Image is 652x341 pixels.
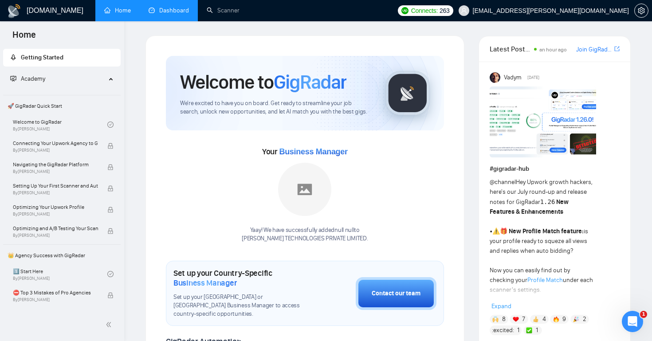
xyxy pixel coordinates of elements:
[107,271,114,277] span: check-circle
[278,163,331,216] img: placeholder.png
[490,86,596,157] img: F09AC4U7ATU-image.png
[401,7,408,14] img: upwork-logo.png
[279,147,347,156] span: Business Manager
[440,6,449,16] span: 263
[509,227,584,235] strong: New Profile Match feature:
[526,327,532,333] img: ✅
[13,115,107,134] a: Welcome to GigRadarBy[PERSON_NAME]
[539,47,567,53] span: an hour ago
[635,7,648,14] span: setting
[356,277,436,310] button: Contact our team
[527,276,563,284] a: Profile Match
[461,8,467,14] span: user
[107,185,114,192] span: lock
[490,164,620,174] h1: # gigradar-hub
[13,297,98,302] span: By [PERSON_NAME]
[107,292,114,298] span: lock
[13,203,98,212] span: Optimizing Your Upwork Profile
[4,97,120,115] span: 🚀 GigRadar Quick Start
[411,6,438,16] span: Connects:
[13,181,98,190] span: Setting Up Your First Scanner and Auto-Bidder
[13,288,98,297] span: ⛔ Top 3 Mistakes of Pro Agencies
[3,49,121,67] li: Getting Started
[640,311,647,318] span: 1
[180,99,371,116] span: We're excited to have you on board. Get ready to streamline your job search, unlock new opportuni...
[634,7,648,14] a: setting
[634,4,648,18] button: setting
[13,139,98,148] span: Connecting Your Upwork Agency to GigRadar
[553,316,559,322] img: 🔥
[491,302,511,310] span: Expand
[513,316,519,322] img: ❤️
[576,45,613,55] a: Join GigRadar Slack Community
[149,7,189,14] a: dashboardDashboard
[372,289,420,298] div: Contact our team
[13,169,98,174] span: By [PERSON_NAME]
[13,224,98,233] span: Optimizing and A/B Testing Your Scanner for Better Results
[492,227,500,235] span: ⚠️
[490,178,516,186] span: @channel
[104,7,131,14] a: homeHome
[5,28,43,47] span: Home
[242,226,368,243] div: Yaay! We have successfully added null null to
[527,74,539,82] span: [DATE]
[614,45,620,52] span: export
[522,315,525,324] span: 7
[517,326,519,335] span: 1
[107,207,114,213] span: lock
[173,268,311,288] h1: Set up your Country-Specific
[242,235,368,243] p: [PERSON_NAME] TECHNOLOGIES PRIVATE LIMITED .
[13,212,98,217] span: By [PERSON_NAME]
[502,315,506,324] span: 8
[10,75,16,82] span: fund-projection-screen
[4,247,120,264] span: 👑 Agency Success with GigRadar
[173,293,311,318] span: Set up your [GEOGRAPHIC_DATA] or [GEOGRAPHIC_DATA] Business Manager to access country-specific op...
[13,148,98,153] span: By [PERSON_NAME]
[492,325,514,335] span: :excited:
[106,320,114,329] span: double-left
[7,4,21,18] img: logo
[13,190,98,196] span: By [PERSON_NAME]
[562,315,566,324] span: 9
[13,264,107,284] a: 1️⃣ Start HereBy[PERSON_NAME]
[107,122,114,128] span: check-circle
[21,75,45,82] span: Academy
[10,75,45,82] span: Academy
[573,316,579,322] img: 🎉
[173,278,237,288] span: Business Manager
[542,315,546,324] span: 4
[536,326,538,335] span: 1
[385,71,430,115] img: gigradar-logo.png
[540,198,555,205] code: 1.26
[533,316,539,322] img: 👍
[262,147,348,157] span: Your
[207,7,240,14] a: searchScanner
[500,227,507,235] span: 🎁
[180,70,346,94] h1: Welcome to
[107,143,114,149] span: lock
[583,315,586,324] span: 2
[107,228,114,234] span: lock
[107,164,114,170] span: lock
[21,54,63,61] span: Getting Started
[504,73,522,82] span: Vadym
[490,72,500,83] img: Vadym
[274,70,346,94] span: GigRadar
[10,54,16,60] span: rocket
[492,316,499,322] img: 🙌
[622,311,643,332] iframe: Intercom live chat
[490,43,532,55] span: Latest Posts from the GigRadar Community
[13,160,98,169] span: Navigating the GigRadar Platform
[13,233,98,238] span: By [PERSON_NAME]
[614,45,620,53] a: export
